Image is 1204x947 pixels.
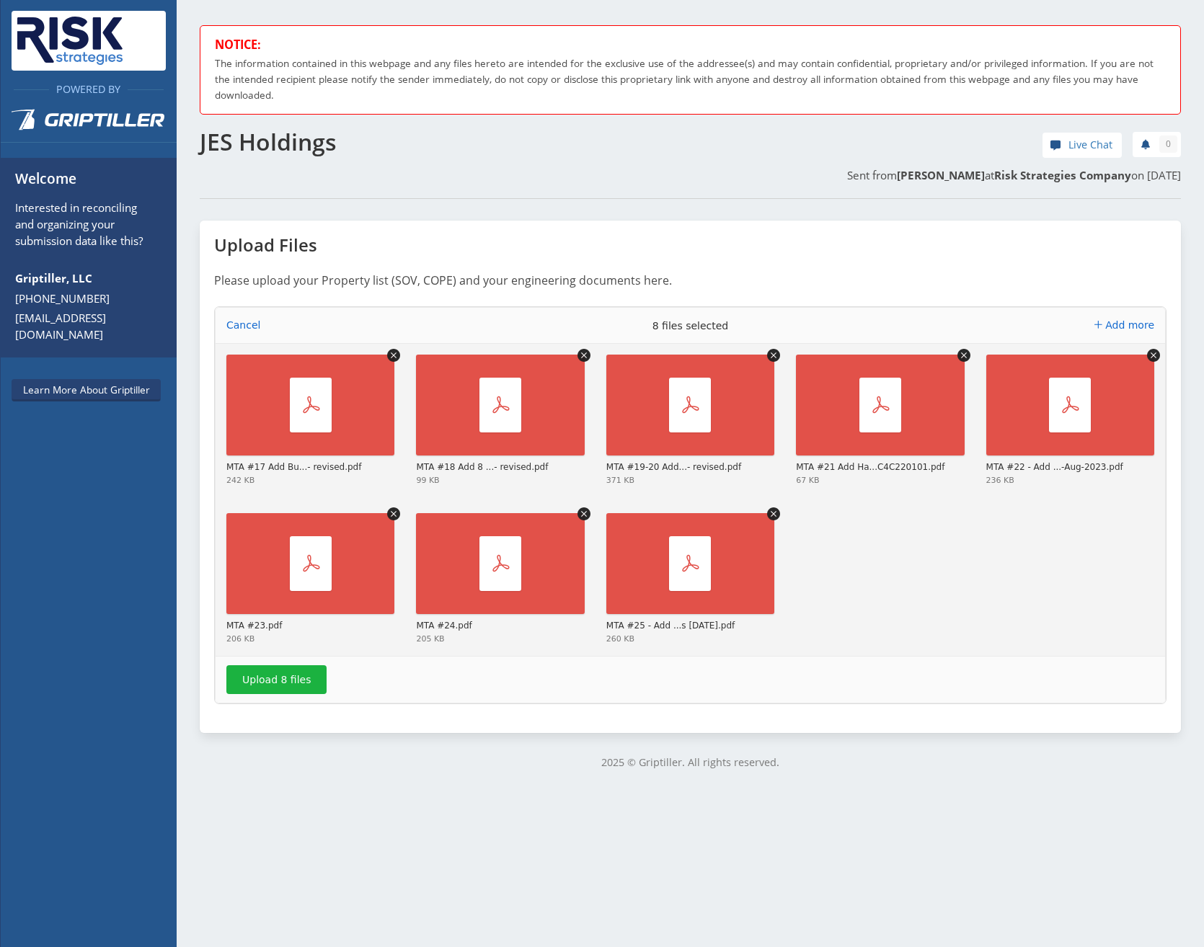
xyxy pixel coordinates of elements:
button: Remove file [767,349,780,362]
button: Remove file [387,349,400,362]
span: Live Chat [1068,137,1112,153]
div: 99 KB [416,476,439,484]
div: MTA #22 - Add Brushy Creek 10-Aug-2023.pdf [986,462,1123,473]
button: Remove file [577,507,590,520]
button: Upload 8 files [226,665,327,694]
a: [PHONE_NUMBER] [15,290,155,307]
div: 242 KB [226,476,254,484]
div: 206 KB [226,635,254,643]
button: Remove file [577,349,590,362]
div: 205 KB [416,635,444,643]
div: 236 KB [986,476,1014,484]
p: Please upload your Property list (SOV, COPE) and your engineering documents here. [214,272,682,289]
button: Remove file [1147,349,1160,362]
div: MTA #23.pdf [226,621,282,632]
h6: Welcome [15,169,155,200]
div: Uppy Dashboard [215,307,1166,703]
strong: Griptiller, LLC [15,271,92,285]
strong: NOTICE: [215,37,261,53]
a: Griptiller [1,97,177,151]
a: [EMAIL_ADDRESS][DOMAIN_NAME] [15,310,155,343]
button: Remove file [387,507,400,520]
div: MTA #18 Add 8 Locations 12.15.22 - W33C4C220101 - revised.pdf [416,462,548,473]
p: Sent from at on [DATE] [699,158,1182,184]
div: 67 KB [796,476,819,484]
div: MTA #24.pdf [416,621,472,632]
button: Cancel [222,315,265,335]
div: notifications [1122,129,1181,158]
div: 8 files selected [583,308,799,344]
div: MTA #25 - Add 4 Locations 10.6.23.pdf [606,621,735,632]
strong: [PERSON_NAME] [897,168,985,182]
button: Add more files [1089,315,1160,335]
span: Powered By [49,82,128,96]
a: 0 [1133,132,1181,157]
strong: Risk Strategies Company [994,168,1131,182]
h4: Upload Files [214,235,682,254]
p: Interested in reconciling and organizing your submission data like this? [15,200,155,252]
div: MTA #21 Add Havenwood Daisy - W33C4C220101.pdf [796,462,944,473]
div: help [1043,133,1122,162]
img: Risk Strategies Company [12,11,128,71]
a: Learn More About Griptiller [12,379,161,401]
div: 260 KB [606,635,634,643]
span: 0 [1166,138,1171,151]
a: Live Chat [1043,133,1122,158]
div: MTA #19-20 Add Locations & COO 05.03.23 - W33C4C220101 - revised.pdf [606,462,741,473]
p: The information contained in this webpage and any files hereto are intended for the exclusive use... [215,55,1159,103]
div: MTA #17 Add Bunn Building 11.1.22 - W33C4C220101 - revised.pdf [226,462,361,473]
p: 2025 © Griptiller. All rights reserved. [200,755,1181,770]
div: 371 KB [606,476,634,484]
span: Add more [1105,319,1154,331]
h1: JES Holdings [200,129,682,155]
button: Remove file [957,349,970,362]
button: Remove file [767,507,780,520]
